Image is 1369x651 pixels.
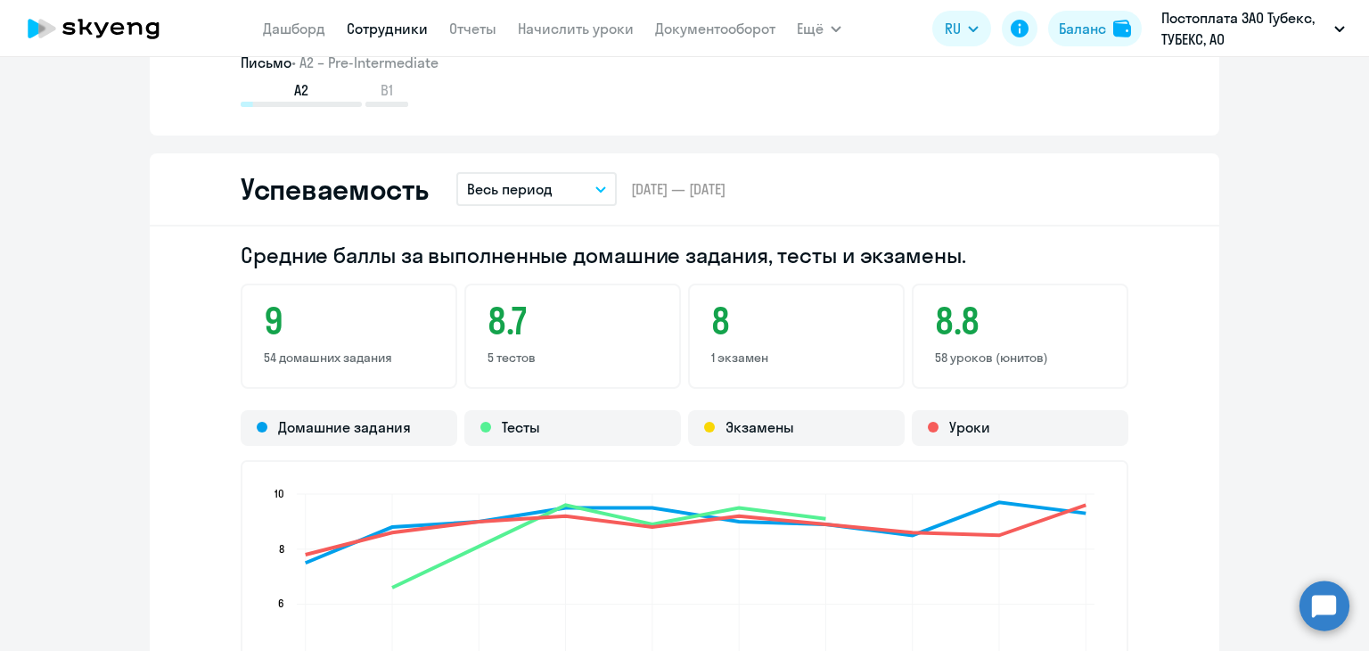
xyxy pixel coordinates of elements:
h3: 9 [264,300,434,342]
text: 6 [278,597,284,610]
div: Тесты [464,410,681,446]
button: Весь период [456,172,617,206]
button: RU [932,11,991,46]
button: Балансbalance [1048,11,1142,46]
a: Начислить уроки [518,20,634,37]
span: RU [945,18,961,39]
h2: Успеваемость [241,171,428,207]
h3: Письмо [241,52,1128,73]
div: Уроки [912,410,1128,446]
span: Ещё [797,18,824,39]
span: [DATE] — [DATE] [631,179,725,199]
span: A2 [294,80,308,100]
text: 10 [275,487,284,500]
span: • A2 – Pre-Intermediate [291,54,439,71]
p: Весь период [467,178,553,200]
div: Домашние задания [241,410,457,446]
div: Баланс [1059,18,1106,39]
button: Ещё [797,11,841,46]
p: 5 тестов [488,350,658,366]
a: Сотрудники [347,20,428,37]
div: Экзамены [688,410,905,446]
a: Документооборот [655,20,775,37]
p: 1 экзамен [711,350,881,366]
p: Постоплата ЗАО Тубекс, ТУБЕКС, АО [1161,7,1327,50]
a: Отчеты [449,20,496,37]
a: Дашборд [263,20,325,37]
span: B1 [381,80,393,100]
h3: 8.8 [935,300,1105,342]
h2: Средние баллы за выполненные домашние задания, тесты и экзамены. [241,241,1128,269]
text: 8 [279,542,284,556]
button: Постоплата ЗАО Тубекс, ТУБЕКС, АО [1152,7,1354,50]
img: balance [1113,20,1131,37]
p: 54 домашних задания [264,350,434,366]
p: 58 уроков (юнитов) [935,350,1105,366]
h3: 8.7 [488,300,658,342]
h3: 8 [711,300,881,342]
